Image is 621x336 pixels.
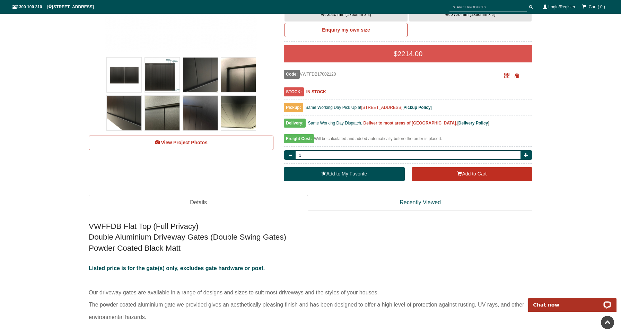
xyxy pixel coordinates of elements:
span: Pickup: [284,103,303,112]
p: Our driveway gates are available in a range of designs and sizes to suit most driveways and the s... [89,262,532,335]
img: VWFFDB - Flat Top (Full Privacy) - Double Aluminium Driveway Gates - Double Swing Gates - Matte B... [145,96,180,130]
span: View Project Photos [161,140,207,145]
img: VWFFDB - Flat Top (Full Privacy) - Double Aluminium Driveway Gates - Double Swing Gates - Matte B... [183,96,218,130]
button: Add to Cart [412,167,532,181]
a: Pickup Policy [404,105,431,110]
div: $ [284,45,532,62]
a: Recently Viewed [308,195,532,210]
b: Enquiry my own size [322,27,370,33]
span: Same Working Day Pick Up at [ ] [305,105,432,110]
div: VWFFDB17002120 [284,70,491,79]
span: Listed price is for the gate(s) only, excludes gate hardware or post. [89,265,265,271]
img: VWFFDB - Flat Top (Full Privacy) - Double Aluminium Driveway Gates - Double Swing Gates - Matte B... [145,58,180,92]
span: 1300 100 310 | [STREET_ADDRESS] [12,5,94,9]
a: Click to enlarge and scan to share. [504,74,509,79]
a: Details [89,195,308,210]
span: Delivery: [284,119,306,128]
img: VWFFDB - Flat Top (Full Privacy) - Double Aluminium Driveway Gates - Double Swing Gates - Matte B... [221,58,256,92]
button: W: 3720 mm (1860mm x 2) [409,8,532,21]
h2: VWFFDB Flat Top (Full Privacy) Double Aluminium Driveway Gates (Double Swing Gates) Powder Coated... [89,221,532,253]
span: W: 3720 mm (1860mm x 2) [445,12,495,17]
button: W: 3520 mm (1760mm x 2) [285,8,407,21]
a: [STREET_ADDRESS] [361,105,403,110]
input: SEARCH PRODUCTS [449,3,527,11]
a: Delivery Policy [458,121,488,126]
div: Will be calculated and added automatically before the order is placed. [284,135,532,147]
span: Cart ( 0 ) [589,5,605,9]
iframe: LiveChat chat widget [524,290,621,312]
span: W: 3520 mm (1760mm x 2) [321,12,371,17]
span: Same Working Day Dispatch. [308,121,362,126]
span: Click to copy the URL [514,73,519,78]
span: STOCK: [284,87,304,96]
img: VWFFDB - Flat Top (Full Privacy) - Double Aluminium Driveway Gates - Double Swing Gates - Matte B... [183,58,218,92]
span: Freight Cost: [284,134,314,143]
div: [ ] [284,119,532,131]
img: VWFFDB - Flat Top (Full Privacy) - Double Aluminium Driveway Gates - Double Swing Gates - Matte B... [107,58,141,92]
span: Code: [284,70,300,79]
a: View Project Photos [89,136,273,150]
span: 2214.00 [397,50,422,58]
img: VWFFDB - Flat Top (Full Privacy) - Double Aluminium Driveway Gates - Double Swing Gates - Matte B... [107,96,141,130]
b: IN STOCK [306,89,326,94]
img: VWFFDB - Flat Top (Full Privacy) - Double Aluminium Driveway Gates - Double Swing Gates - Matte B... [221,96,256,130]
b: Deliver to most areas of [GEOGRAPHIC_DATA]. [364,121,457,126]
a: Add to My Favorite [284,167,404,181]
a: Login/Register [549,5,575,9]
a: Enquiry my own size [285,23,407,37]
